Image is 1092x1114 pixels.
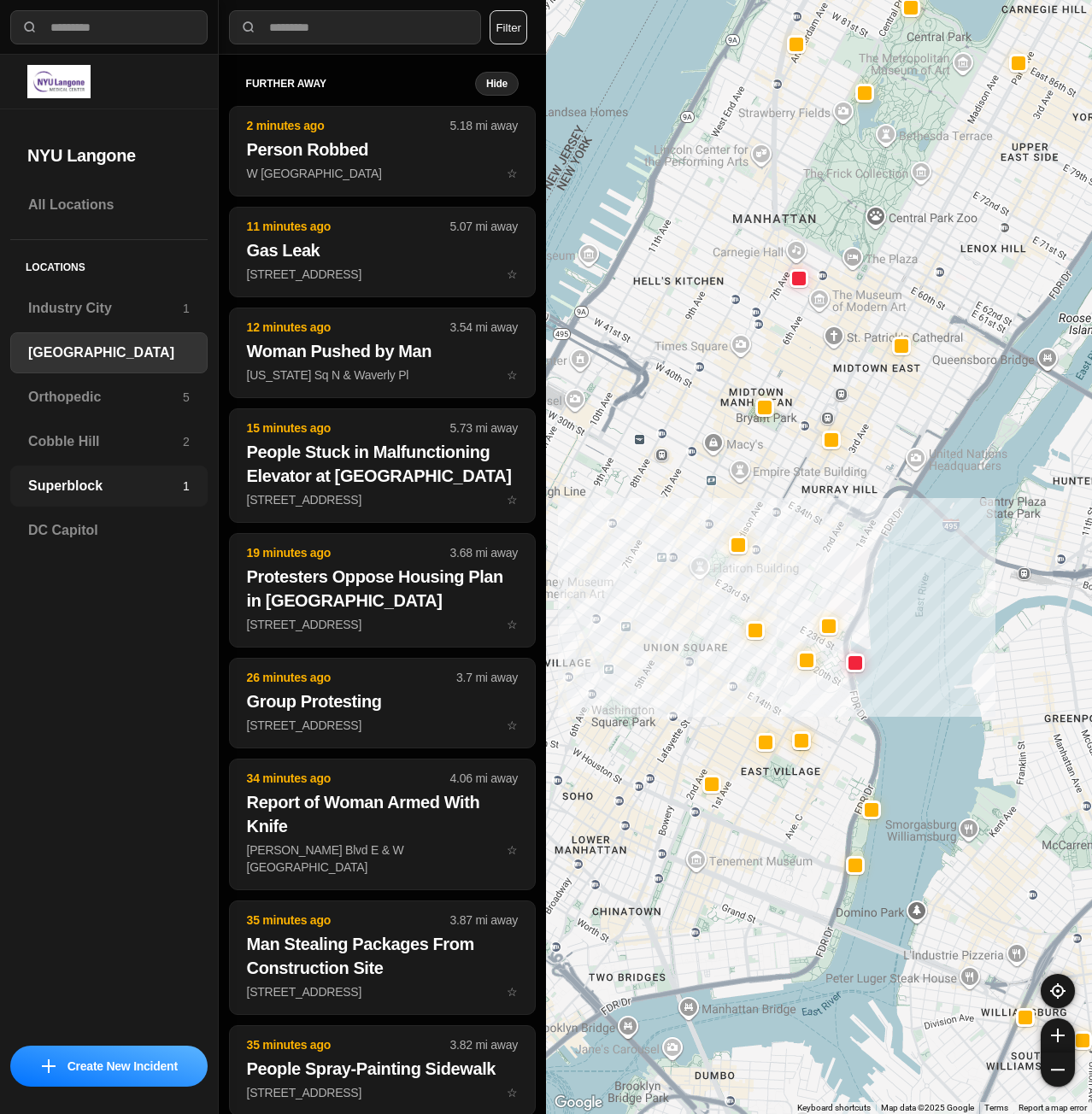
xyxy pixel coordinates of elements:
button: 34 minutes ago4.06 mi awayReport of Woman Armed With Knife[PERSON_NAME] Blvd E & W [GEOGRAPHIC_DA... [229,759,536,890]
button: 19 minutes ago3.68 mi awayProtesters Oppose Housing Plan in [GEOGRAPHIC_DATA][STREET_ADDRESS]star [229,533,536,648]
p: [STREET_ADDRESS] [247,983,518,1000]
button: 15 minutes ago5.73 mi awayPeople Stuck in Malfunctioning Elevator at [GEOGRAPHIC_DATA][STREET_ADD... [229,408,536,523]
button: 26 minutes ago3.7 mi awayGroup Protesting[STREET_ADDRESS]star [229,658,536,748]
p: [STREET_ADDRESS] [247,266,518,283]
a: Orthopedic5 [10,377,208,418]
p: 26 minutes ago [247,669,456,686]
button: 12 minutes ago3.54 mi awayWoman Pushed by Man[US_STATE] Sq N & Waverly Plstar [229,308,536,398]
button: zoom-out [1041,1052,1075,1087]
h2: Report of Woman Armed With Knife [247,790,518,838]
img: zoom-in [1051,1029,1065,1042]
h2: Person Robbed [247,138,518,161]
p: [PERSON_NAME] Blvd E & W [GEOGRAPHIC_DATA] [247,841,518,876]
a: Industry City1 [10,288,208,329]
h3: Industry City [28,298,183,319]
p: 5.18 mi away [450,117,518,134]
a: [GEOGRAPHIC_DATA] [10,332,208,373]
h3: Orthopedic [28,387,183,407]
span: star [507,843,518,857]
h2: Group Protesting [247,689,518,713]
a: 12 minutes ago3.54 mi awayWoman Pushed by Man[US_STATE] Sq N & Waverly Plstar [229,367,536,382]
span: star [507,618,518,631]
p: 5 [183,389,190,406]
p: 3.68 mi away [450,544,518,561]
p: W [GEOGRAPHIC_DATA] [247,165,518,182]
p: 3.54 mi away [450,319,518,336]
p: 35 minutes ago [247,1036,450,1053]
h3: Cobble Hill [28,431,183,452]
img: Google [550,1092,607,1114]
h3: Superblock [28,476,183,496]
span: star [507,985,518,999]
h2: Protesters Oppose Housing Plan in [GEOGRAPHIC_DATA] [247,565,518,613]
button: Keyboard shortcuts [797,1102,871,1114]
button: 35 minutes ago3.87 mi awayMan Stealing Packages From Construction Site[STREET_ADDRESS]star [229,900,536,1015]
small: Hide [486,77,508,91]
p: 3.82 mi away [450,1036,518,1053]
p: Create New Incident [68,1058,178,1075]
img: recenter [1050,983,1066,999]
p: 2 minutes ago [247,117,450,134]
a: All Locations [10,185,208,226]
p: 35 minutes ago [247,912,450,929]
img: icon [42,1059,56,1073]
span: star [507,493,518,507]
p: 3.7 mi away [456,669,518,686]
button: Filter [490,10,527,44]
p: [STREET_ADDRESS] [247,616,518,633]
a: Terms (opens in new tab) [984,1103,1008,1112]
button: recenter [1041,974,1075,1008]
span: star [507,718,518,732]
p: [US_STATE] Sq N & Waverly Pl [247,366,518,384]
a: 11 minutes ago5.07 mi awayGas Leak[STREET_ADDRESS]star [229,267,536,281]
a: 19 minutes ago3.68 mi awayProtesters Oppose Housing Plan in [GEOGRAPHIC_DATA][STREET_ADDRESS]star [229,617,536,631]
p: 5.73 mi away [450,419,518,437]
a: Open this area in Google Maps (opens a new window) [550,1092,607,1114]
span: star [507,267,518,281]
h2: Woman Pushed by Man [247,339,518,363]
h3: All Locations [28,195,190,215]
p: 5.07 mi away [450,218,518,235]
p: 11 minutes ago [247,218,450,235]
button: iconCreate New Incident [10,1046,208,1087]
p: 1 [183,300,190,317]
a: Superblock1 [10,466,208,507]
button: zoom-in [1041,1018,1075,1052]
a: Cobble Hill2 [10,421,208,462]
span: star [507,1086,518,1099]
p: 12 minutes ago [247,319,450,336]
p: 34 minutes ago [247,770,450,787]
a: Report a map error [1019,1103,1087,1112]
button: Hide [475,72,519,96]
a: 2 minutes ago5.18 mi awayPerson RobbedW [GEOGRAPHIC_DATA]star [229,166,536,180]
h2: People Spray-Painting Sidewalk [247,1057,518,1081]
span: star [507,368,518,382]
p: 4.06 mi away [450,770,518,787]
button: 11 minutes ago5.07 mi awayGas Leak[STREET_ADDRESS]star [229,207,536,297]
img: zoom-out [1051,1063,1065,1076]
span: star [507,167,518,180]
a: DC Capitol [10,510,208,551]
a: 26 minutes ago3.7 mi awayGroup Protesting[STREET_ADDRESS]star [229,718,536,732]
h3: [GEOGRAPHIC_DATA] [28,343,190,363]
h5: further away [246,77,475,91]
p: 19 minutes ago [247,544,450,561]
h3: DC Capitol [28,520,190,541]
a: 15 minutes ago5.73 mi awayPeople Stuck in Malfunctioning Elevator at [GEOGRAPHIC_DATA][STREET_ADD... [229,492,536,507]
a: 35 minutes ago3.82 mi awayPeople Spray-Painting Sidewalk[STREET_ADDRESS]star [229,1085,536,1099]
h2: NYU Langone [27,144,191,167]
h2: People Stuck in Malfunctioning Elevator at [GEOGRAPHIC_DATA] [247,440,518,488]
p: [STREET_ADDRESS] [247,491,518,508]
button: 2 minutes ago5.18 mi awayPerson RobbedW [GEOGRAPHIC_DATA]star [229,106,536,196]
h2: Man Stealing Packages From Construction Site [247,932,518,980]
span: Map data ©2025 Google [881,1103,974,1112]
p: 3.87 mi away [450,912,518,929]
p: [STREET_ADDRESS] [247,1084,518,1101]
h5: Locations [10,240,208,288]
p: 2 [183,433,190,450]
a: 34 minutes ago4.06 mi awayReport of Woman Armed With Knife[PERSON_NAME] Blvd E & W [GEOGRAPHIC_DA... [229,842,536,857]
p: 15 minutes ago [247,419,450,437]
p: [STREET_ADDRESS] [247,717,518,734]
img: search [21,19,38,36]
